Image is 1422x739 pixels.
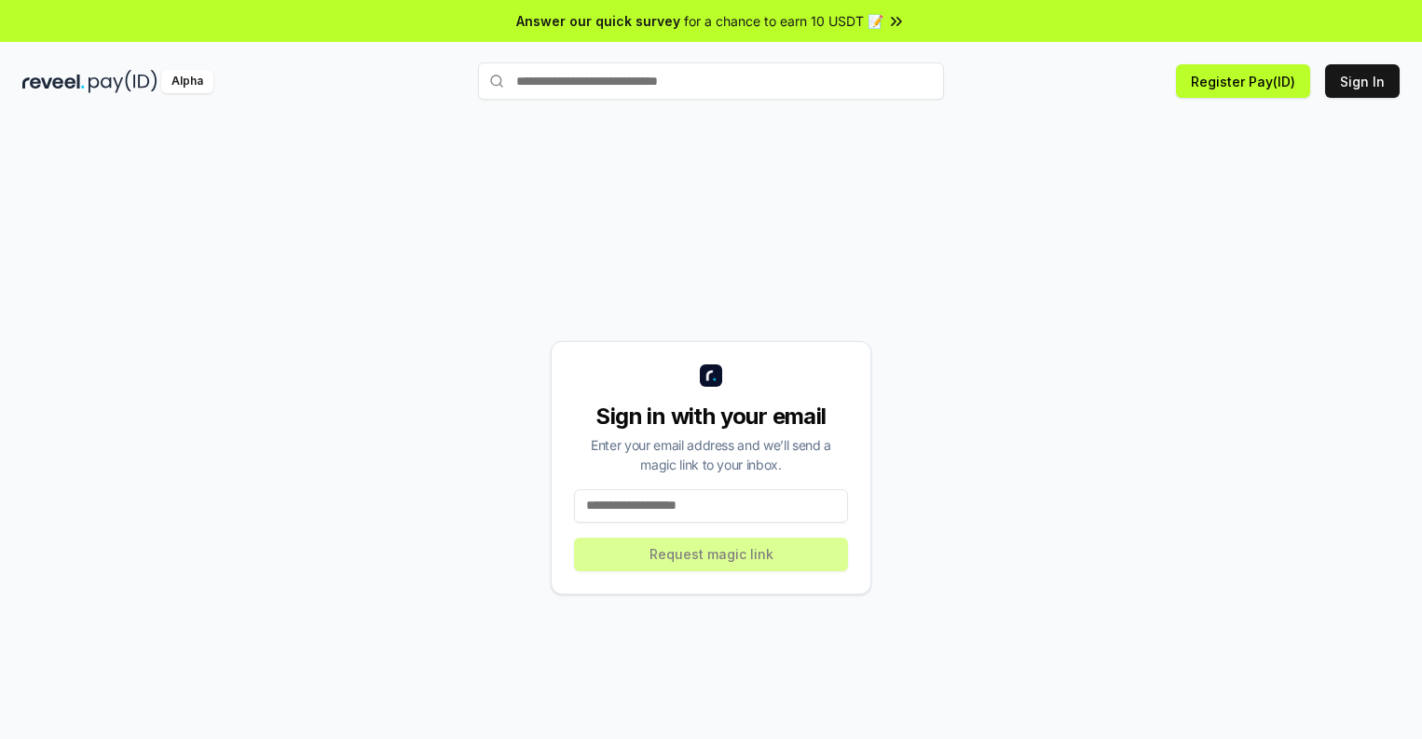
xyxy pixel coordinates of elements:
div: Sign in with your email [574,402,848,431]
div: Alpha [161,70,213,93]
span: Answer our quick survey [516,11,680,31]
button: Register Pay(ID) [1176,64,1310,98]
span: for a chance to earn 10 USDT 📝 [684,11,883,31]
div: Enter your email address and we’ll send a magic link to your inbox. [574,435,848,474]
img: reveel_dark [22,70,85,93]
button: Sign In [1325,64,1400,98]
img: logo_small [700,364,722,387]
img: pay_id [89,70,157,93]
